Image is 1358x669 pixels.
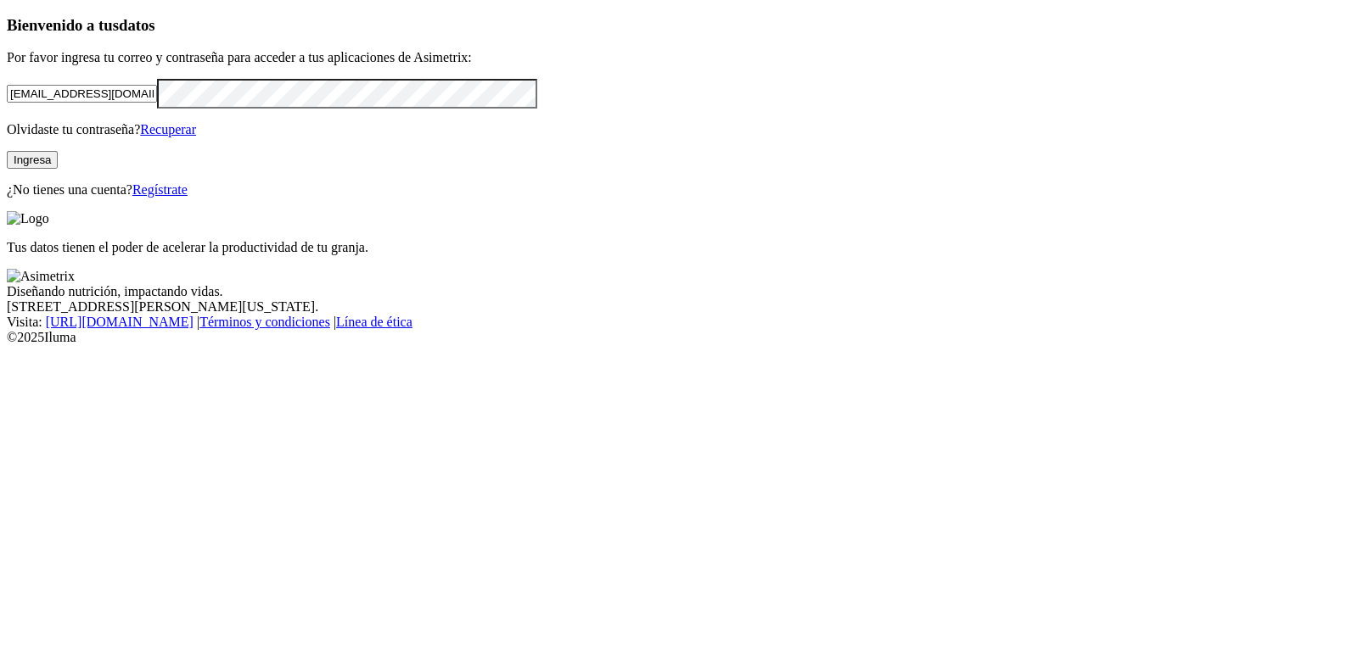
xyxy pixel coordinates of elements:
[199,315,330,329] a: Términos y condiciones
[7,85,157,103] input: Tu correo
[132,182,188,197] a: Regístrate
[7,211,49,226] img: Logo
[7,299,1351,315] div: [STREET_ADDRESS][PERSON_NAME][US_STATE].
[7,151,58,169] button: Ingresa
[119,16,155,34] span: datos
[7,50,1351,65] p: Por favor ingresa tu correo y contraseña para acceder a tus aplicaciones de Asimetrix:
[7,330,1351,345] div: © 2025 Iluma
[336,315,412,329] a: Línea de ética
[7,240,1351,255] p: Tus datos tienen el poder de acelerar la productividad de tu granja.
[7,269,75,284] img: Asimetrix
[7,315,1351,330] div: Visita : | |
[7,122,1351,137] p: Olvidaste tu contraseña?
[46,315,194,329] a: [URL][DOMAIN_NAME]
[7,182,1351,198] p: ¿No tienes una cuenta?
[7,284,1351,299] div: Diseñando nutrición, impactando vidas.
[7,16,1351,35] h3: Bienvenido a tus
[140,122,196,137] a: Recuperar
